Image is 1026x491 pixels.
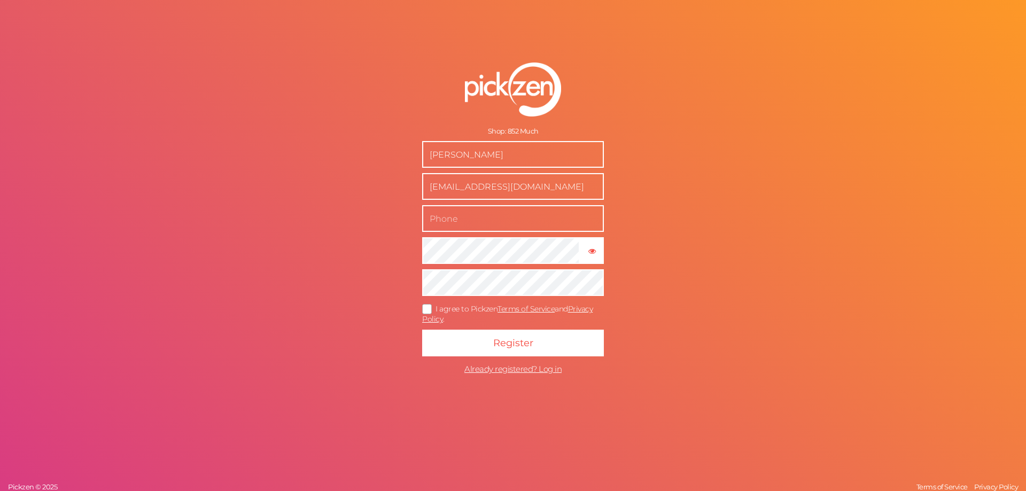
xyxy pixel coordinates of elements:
[422,141,604,168] input: Name
[971,482,1021,491] a: Privacy Policy
[422,304,593,324] a: Privacy Policy
[5,482,60,491] a: Pickzen © 2025
[422,205,604,232] input: Phone
[914,482,970,491] a: Terms of Service
[422,330,604,356] button: Register
[916,482,968,491] span: Terms of Service
[465,63,561,117] img: pz-logo-white.png
[498,304,555,314] a: Terms of Service
[464,364,562,374] span: Already registered? Log in
[493,337,533,349] span: Register
[422,127,604,136] div: Shop: 852 Much
[422,173,604,200] input: Business e-mail
[422,304,593,324] span: I agree to Pickzen and .
[974,482,1018,491] span: Privacy Policy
